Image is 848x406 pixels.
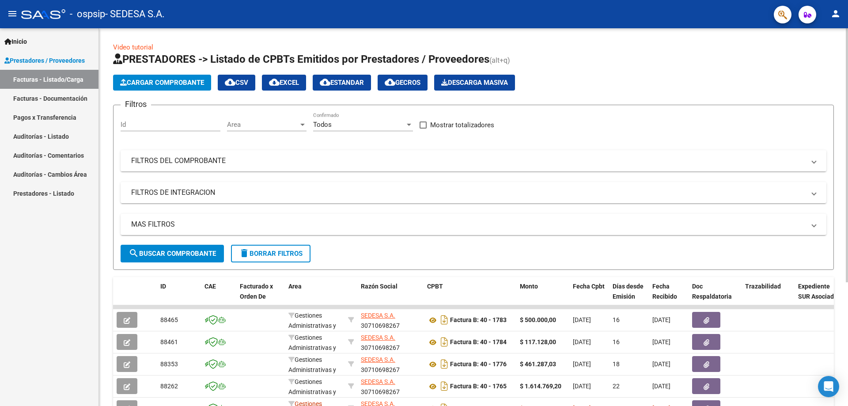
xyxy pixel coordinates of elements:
mat-panel-title: MAS FILTROS [131,220,805,229]
button: Borrar Filtros [231,245,310,262]
strong: $ 500.000,00 [520,316,556,323]
span: Gestiones Administrativas y Otros [288,356,336,383]
span: Estandar [320,79,364,87]
span: Gestiones Administrativas y Otros [288,378,336,406]
span: EXCEL [269,79,299,87]
div: Open Intercom Messenger [818,376,839,397]
span: Borrar Filtros [239,250,303,258]
span: Trazabilidad [745,283,781,290]
span: ID [160,283,166,290]
mat-icon: cloud_download [225,77,235,87]
span: SEDESA S.A. [361,334,395,341]
div: 30710698267 [361,311,420,329]
button: Cargar Comprobante [113,75,211,91]
datatable-header-cell: Fecha Cpbt [569,277,609,316]
datatable-header-cell: Razón Social [357,277,424,316]
span: Inicio [4,37,27,46]
span: Gestiones Administrativas y Otros [288,334,336,361]
span: 16 [613,338,620,345]
span: SEDESA S.A. [361,378,395,385]
span: PRESTADORES -> Listado de CPBTs Emitidos por Prestadores / Proveedores [113,53,489,65]
span: 88262 [160,383,178,390]
span: CAE [204,283,216,290]
mat-expansion-panel-header: FILTROS DE INTEGRACION [121,182,826,203]
datatable-header-cell: Expediente SUR Asociado [795,277,843,316]
span: Fecha Recibido [652,283,677,300]
mat-icon: cloud_download [269,77,280,87]
span: Mostrar totalizadores [430,120,494,130]
span: 88461 [160,338,178,345]
span: Fecha Cpbt [573,283,605,290]
span: CPBT [427,283,443,290]
span: SEDESA S.A. [361,356,395,363]
datatable-header-cell: CPBT [424,277,516,316]
strong: Factura B: 40 - 1784 [450,339,507,346]
span: Prestadores / Proveedores [4,56,85,65]
div: 30710698267 [361,377,420,395]
datatable-header-cell: ID [157,277,201,316]
datatable-header-cell: Doc Respaldatoria [689,277,742,316]
span: [DATE] [652,383,670,390]
span: Doc Respaldatoria [692,283,732,300]
datatable-header-cell: Area [285,277,344,316]
mat-panel-title: FILTROS DE INTEGRACION [131,188,805,197]
button: Buscar Comprobante [121,245,224,262]
datatable-header-cell: CAE [201,277,236,316]
button: Gecros [378,75,428,91]
span: SEDESA S.A. [361,312,395,319]
span: Gecros [385,79,420,87]
span: Monto [520,283,538,290]
button: EXCEL [262,75,306,91]
mat-icon: cloud_download [385,77,395,87]
datatable-header-cell: Facturado x Orden De [236,277,285,316]
span: Cargar Comprobante [120,79,204,87]
datatable-header-cell: Monto [516,277,569,316]
button: Descarga Masiva [434,75,515,91]
button: Estandar [313,75,371,91]
strong: Factura B: 40 - 1783 [450,317,507,324]
span: [DATE] [573,316,591,323]
span: Expediente SUR Asociado [798,283,837,300]
mat-icon: search [129,248,139,258]
span: 22 [613,383,620,390]
span: [DATE] [573,360,591,368]
mat-icon: menu [7,8,18,19]
div: 30710698267 [361,355,420,373]
strong: Factura B: 40 - 1765 [450,383,507,390]
i: Descargar documento [439,313,450,327]
span: [DATE] [652,316,670,323]
mat-expansion-panel-header: MAS FILTROS [121,214,826,235]
span: 88465 [160,316,178,323]
mat-expansion-panel-header: FILTROS DEL COMPROBANTE [121,150,826,171]
mat-icon: person [830,8,841,19]
i: Descargar documento [439,357,450,371]
app-download-masive: Descarga masiva de comprobantes (adjuntos) [434,75,515,91]
span: 16 [613,316,620,323]
span: [DATE] [652,360,670,368]
div: 30710698267 [361,333,420,351]
span: Días desde Emisión [613,283,644,300]
span: Buscar Comprobante [129,250,216,258]
span: CSV [225,79,248,87]
i: Descargar documento [439,379,450,393]
span: [DATE] [573,338,591,345]
span: Area [227,121,299,129]
span: - ospsip [70,4,105,24]
h3: Filtros [121,98,151,110]
span: Razón Social [361,283,397,290]
span: - SEDESA S.A. [105,4,165,24]
datatable-header-cell: Fecha Recibido [649,277,689,316]
span: (alt+q) [489,56,510,65]
mat-icon: cloud_download [320,77,330,87]
strong: $ 117.128,00 [520,338,556,345]
button: CSV [218,75,255,91]
strong: Factura B: 40 - 1776 [450,361,507,368]
span: Descarga Masiva [441,79,508,87]
span: Facturado x Orden De [240,283,273,300]
span: [DATE] [573,383,591,390]
span: Area [288,283,302,290]
span: [DATE] [652,338,670,345]
strong: $ 461.287,03 [520,360,556,368]
span: Todos [313,121,332,129]
mat-panel-title: FILTROS DEL COMPROBANTE [131,156,805,166]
